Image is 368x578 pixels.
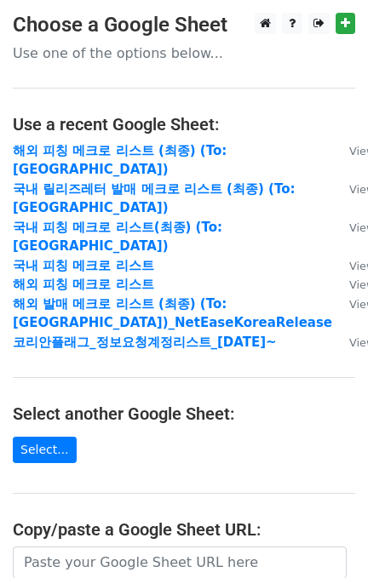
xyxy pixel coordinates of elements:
[13,114,355,134] h4: Use a recent Google Sheet:
[13,13,355,37] h3: Choose a Google Sheet
[13,220,222,255] a: 국내 피칭 메크로 리스트(최종) (To:[GEOGRAPHIC_DATA])
[13,519,355,540] h4: Copy/paste a Google Sheet URL:
[13,181,295,216] a: 국내 릴리즈레터 발매 메크로 리스트 (최종) (To:[GEOGRAPHIC_DATA])
[13,335,277,350] a: 코리안플래그_정보요청계정리스트_[DATE]~
[13,44,355,62] p: Use one of the options below...
[13,143,227,178] a: 해외 피칭 메크로 리스트 (최종) (To:[GEOGRAPHIC_DATA])
[13,277,154,292] a: 해외 피칭 메크로 리스트
[13,258,154,273] a: 국내 피칭 메크로 리스트
[13,296,332,331] a: 해외 발매 메크로 리스트 (최종) (To: [GEOGRAPHIC_DATA])_NetEaseKoreaRelease
[13,403,355,424] h4: Select another Google Sheet:
[13,437,77,463] a: Select...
